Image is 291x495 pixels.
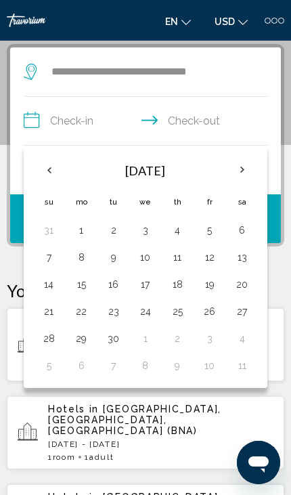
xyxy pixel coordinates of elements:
button: Day 9 [105,248,122,267]
button: Day 14 [40,275,58,294]
button: Previous month [34,154,64,186]
span: [GEOGRAPHIC_DATA], [GEOGRAPHIC_DATA], [GEOGRAPHIC_DATA] (BNA) [48,404,221,436]
button: Day 30 [105,329,122,348]
button: Day 2 [169,329,186,348]
button: Day 26 [201,302,218,321]
button: Day 13 [233,248,251,267]
button: Day 5 [201,221,218,240]
button: Day 5 [40,356,58,375]
button: Day 3 [201,329,218,348]
button: Day 3 [137,221,154,240]
button: Day 19 [201,275,218,294]
button: Change currency [208,12,254,31]
button: Day 8 [137,356,154,375]
button: Day 6 [73,356,90,375]
button: Day 12 [201,248,218,267]
iframe: Кнопка для запуску вікна повідомлень [237,441,280,484]
button: Day 22 [73,302,90,321]
button: Day 23 [105,302,122,321]
button: Day 6 [233,221,251,240]
button: Change language [158,12,198,31]
button: Day 28 [40,329,58,348]
span: 1 [48,452,75,462]
button: Day 15 [73,275,90,294]
span: Room [53,452,76,462]
button: Day 20 [233,275,251,294]
button: Day 8 [73,248,90,267]
button: Day 11 [169,248,186,267]
button: Search [10,194,281,243]
span: 1 [85,452,114,462]
button: Day 27 [233,302,251,321]
button: Hotels in [GEOGRAPHIC_DATA], [GEOGRAPHIC_DATA], [GEOGRAPHIC_DATA] (BNA)[DATE] - [DATE]1Room1Adult [7,395,284,470]
button: Day 4 [233,329,251,348]
button: Day 1 [137,329,154,348]
a: Travorium [7,14,139,27]
button: Day 21 [40,302,58,321]
span: Adult [89,452,114,462]
p: [DATE] - [DATE] [48,439,273,449]
div: Search widget [10,47,281,243]
button: Day 1 [73,221,90,240]
button: Day 25 [169,302,186,321]
button: Day 11 [233,356,251,375]
button: Next month [227,154,257,186]
button: Day 9 [169,356,186,375]
button: Day 18 [169,275,186,294]
button: Day 31 [40,221,58,240]
span: Hotels in [48,404,99,414]
button: Travelers: 2 adults, 0 children [10,146,281,194]
span: USD [215,16,235,27]
span: en [165,16,178,27]
button: Day 16 [105,275,122,294]
button: Check in and out dates [24,97,267,146]
button: Day 7 [105,356,122,375]
button: Day 4 [169,221,186,240]
button: Day 7 [40,248,58,267]
button: Day 29 [73,329,90,348]
button: Day 2 [105,221,122,240]
button: Hotels in [GEOGRAPHIC_DATA], [GEOGRAPHIC_DATA], [GEOGRAPHIC_DATA] (LAS)[DATE] - [DATE]1Room2Adults [7,307,284,382]
p: Your Recent Searches [7,280,284,301]
button: Day 24 [137,302,154,321]
th: [DATE] [66,154,226,187]
button: Day 17 [137,275,154,294]
button: Day 10 [201,356,218,375]
button: Day 10 [137,248,154,267]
